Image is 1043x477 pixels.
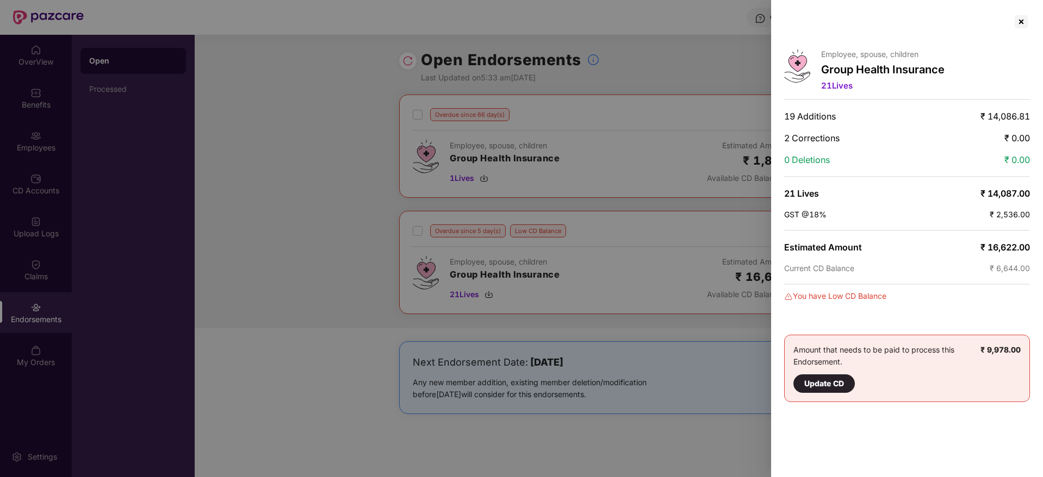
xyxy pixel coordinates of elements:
[784,210,827,219] span: GST @18%
[980,345,1021,354] b: ₹ 9,978.00
[784,111,836,122] span: 19 Additions
[1004,133,1030,143] span: ₹ 0.00
[784,188,819,199] span: 21 Lives
[821,80,853,91] span: 21 Lives
[1004,154,1030,165] span: ₹ 0.00
[784,290,1030,302] div: You have Low CD Balance
[784,133,840,143] span: 2 Corrections
[804,378,844,390] div: Update CD
[980,188,1030,199] span: ₹ 14,087.00
[793,344,980,393] div: Amount that needs to be paid to process this Endorsement.
[784,49,810,83] img: svg+xml;base64,PHN2ZyB4bWxucz0iaHR0cDovL3d3dy53My5vcmcvMjAwMC9zdmciIHdpZHRoPSI0Ny43MTQiIGhlaWdodD...
[784,263,854,273] span: Current CD Balance
[980,242,1030,253] span: ₹ 16,622.00
[784,242,862,253] span: Estimated Amount
[821,63,945,76] p: Group Health Insurance
[784,154,830,165] span: 0 Deletions
[784,292,793,301] img: svg+xml;base64,PHN2ZyBpZD0iRGFuZ2VyLTMyeDMyIiB4bWxucz0iaHR0cDovL3d3dy53My5vcmcvMjAwMC9zdmciIHdpZH...
[821,49,945,59] p: Employee, spouse, children
[990,263,1030,273] span: ₹ 6,644.00
[980,111,1030,122] span: ₹ 14,086.81
[990,210,1030,219] span: ₹ 2,536.00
